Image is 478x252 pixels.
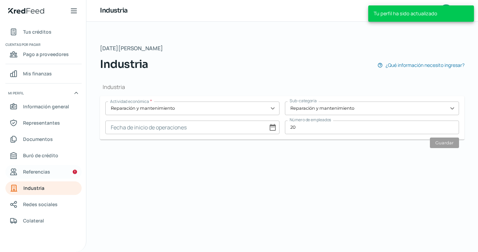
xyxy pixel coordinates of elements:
[110,98,149,104] span: Actividad económica
[5,25,82,39] a: Tus créditos
[23,119,60,127] span: Representantes
[23,50,69,58] span: Pago a proveedores
[5,214,82,228] a: Colateral
[5,100,82,113] a: Información general
[5,198,82,211] a: Redes sociales
[5,132,82,146] a: Documentos
[23,167,50,176] span: Referencias
[23,69,52,78] span: Mis finanzas
[23,184,44,192] span: Industria
[23,102,69,111] span: Información general
[100,43,163,53] span: [DATE][PERSON_NAME]
[5,181,82,195] a: Industria
[8,90,24,96] span: Mi perfil
[5,165,82,179] a: Referencias
[386,61,464,69] span: ¿Qué información necesito ingresar?
[23,28,51,36] span: Tus créditos
[290,98,317,104] span: Sub-categoría
[23,151,58,160] span: Buró de crédito
[23,216,44,225] span: Colateral
[5,67,82,80] a: Mis finanzas
[100,56,148,72] span: Industria
[23,200,58,209] span: Redes sociales
[430,138,459,148] button: Guardar
[5,48,82,61] a: Pago a proveedores
[368,5,474,22] div: Tu perfil ha sido actualizado
[100,83,464,91] h1: Industria
[5,149,82,162] a: Buró de crédito
[5,41,81,48] span: Cuentas por pagar
[23,135,53,143] span: Documentos
[100,6,128,16] h1: Industria
[290,117,331,123] span: Número de empleados
[5,116,82,130] a: Representantes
